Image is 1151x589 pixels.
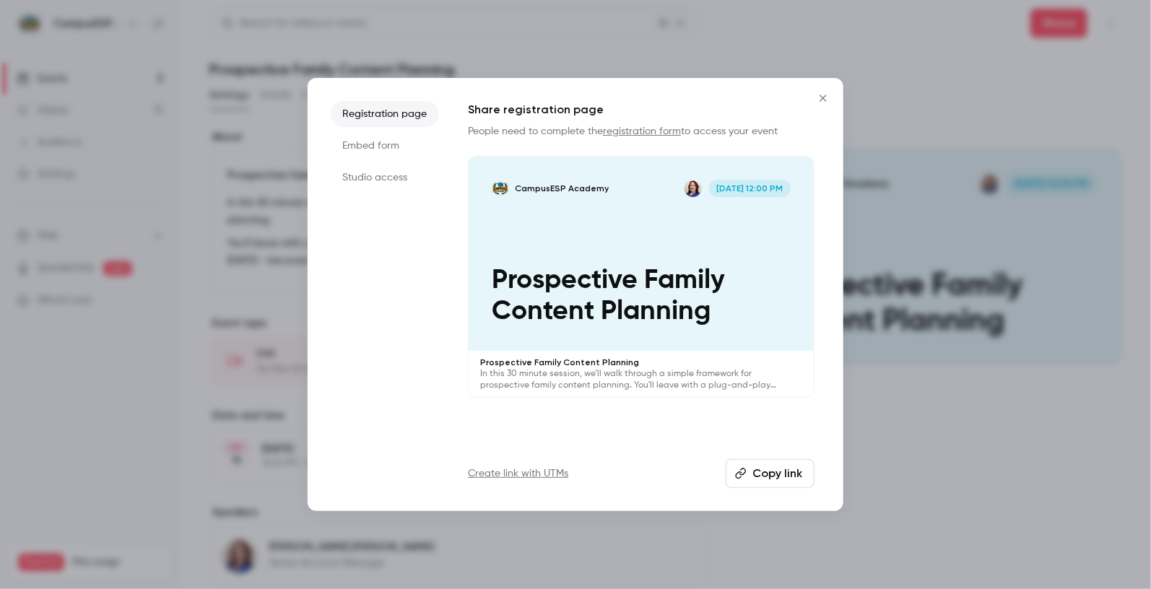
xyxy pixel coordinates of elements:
p: Prospective Family Content Planning [480,357,802,368]
a: Prospective Family Content PlanningCampusESP AcademyKerri Meeks-Griffin[DATE] 12:00 PMProspective... [468,156,815,398]
li: Registration page [331,101,439,127]
img: Prospective Family Content Planning [492,180,509,197]
a: registration form [603,126,681,136]
p: Prospective Family Content Planning [492,265,790,328]
p: People need to complete the to access your event [468,124,815,139]
a: Create link with UTMs [468,466,568,481]
li: Studio access [331,165,439,191]
button: Close [809,84,838,113]
p: In this 30 minute session, we’ll walk through a simple framework for prospective family content p... [480,368,802,391]
h1: Share registration page [468,101,815,118]
img: Kerri Meeks-Griffin [685,180,702,197]
li: Embed form [331,133,439,159]
p: CampusESP Academy [515,183,609,194]
button: Copy link [726,459,815,488]
span: [DATE] 12:00 PM [709,180,791,197]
